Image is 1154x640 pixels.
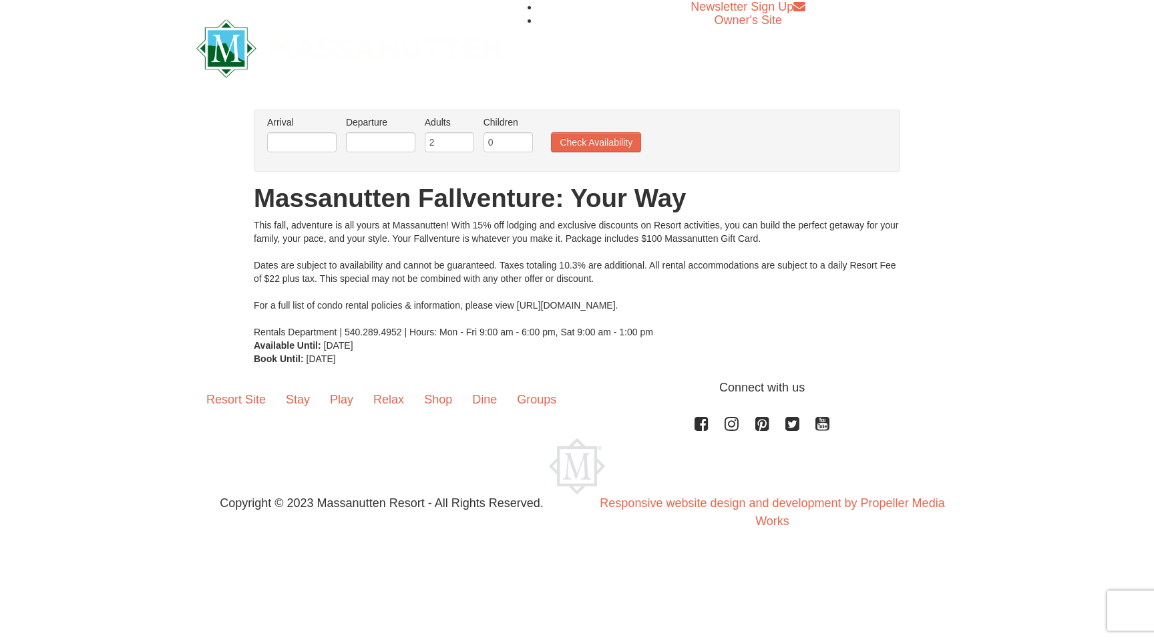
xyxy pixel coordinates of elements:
a: Owner's Site [715,13,782,27]
strong: Available Until: [254,340,321,351]
img: Massanutten Resort Logo [549,438,605,494]
a: Groups [507,379,566,420]
a: Shop [414,379,462,420]
button: Check Availability [551,132,641,152]
span: [DATE] [307,353,336,364]
strong: Book Until: [254,353,304,364]
div: This fall, adventure is all yours at Massanutten! With 15% off lodging and exclusive discounts on... [254,218,900,339]
label: Departure [346,116,415,129]
label: Children [484,116,533,129]
p: Connect with us [196,379,958,397]
span: [DATE] [324,340,353,351]
p: Copyright © 2023 Massanutten Resort - All Rights Reserved. [186,494,577,512]
a: Responsive website design and development by Propeller Media Works [600,496,944,528]
a: Play [320,379,363,420]
img: Massanutten Resort Logo [196,19,502,77]
label: Arrival [267,116,337,129]
a: Relax [363,379,414,420]
h1: Massanutten Fallventure: Your Way [254,185,900,212]
a: Resort Site [196,379,276,420]
label: Adults [425,116,474,129]
a: Massanutten Resort [196,31,502,62]
a: Stay [276,379,320,420]
a: Dine [462,379,507,420]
